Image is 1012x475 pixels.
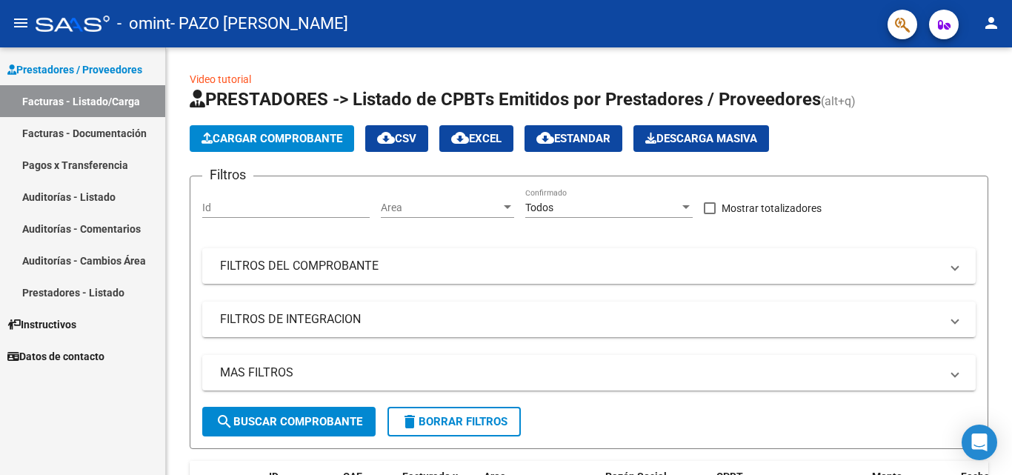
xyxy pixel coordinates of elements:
[190,73,251,85] a: Video tutorial
[451,132,502,145] span: EXCEL
[633,125,769,152] button: Descarga Masiva
[821,94,856,108] span: (alt+q)
[722,199,822,217] span: Mostrar totalizadores
[117,7,170,40] span: - omint
[202,302,976,337] mat-expansion-panel-header: FILTROS DE INTEGRACION
[401,415,507,428] span: Borrar Filtros
[12,14,30,32] mat-icon: menu
[365,125,428,152] button: CSV
[381,202,501,214] span: Area
[525,125,622,152] button: Estandar
[536,132,610,145] span: Estandar
[7,348,104,365] span: Datos de contacto
[216,413,233,431] mat-icon: search
[202,355,976,391] mat-expansion-panel-header: MAS FILTROS
[216,415,362,428] span: Buscar Comprobante
[190,125,354,152] button: Cargar Comprobante
[377,129,395,147] mat-icon: cloud_download
[536,129,554,147] mat-icon: cloud_download
[525,202,553,213] span: Todos
[645,132,757,145] span: Descarga Masiva
[962,425,997,460] div: Open Intercom Messenger
[202,132,342,145] span: Cargar Comprobante
[220,365,940,381] mat-panel-title: MAS FILTROS
[220,258,940,274] mat-panel-title: FILTROS DEL COMPROBANTE
[451,129,469,147] mat-icon: cloud_download
[7,62,142,78] span: Prestadores / Proveedores
[190,89,821,110] span: PRESTADORES -> Listado de CPBTs Emitidos por Prestadores / Proveedores
[7,316,76,333] span: Instructivos
[202,407,376,436] button: Buscar Comprobante
[633,125,769,152] app-download-masive: Descarga masiva de comprobantes (adjuntos)
[401,413,419,431] mat-icon: delete
[202,165,253,185] h3: Filtros
[377,132,416,145] span: CSV
[387,407,521,436] button: Borrar Filtros
[439,125,513,152] button: EXCEL
[170,7,348,40] span: - PAZO [PERSON_NAME]
[982,14,1000,32] mat-icon: person
[202,248,976,284] mat-expansion-panel-header: FILTROS DEL COMPROBANTE
[220,311,940,328] mat-panel-title: FILTROS DE INTEGRACION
